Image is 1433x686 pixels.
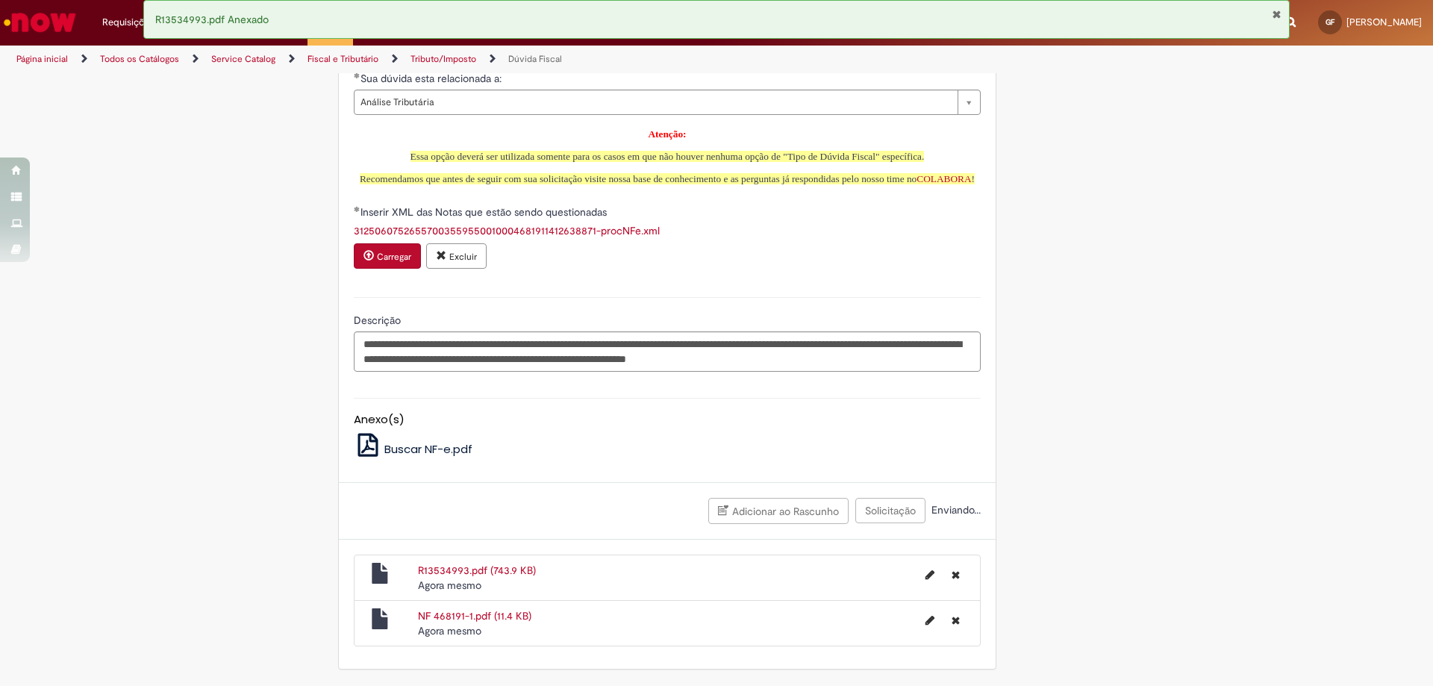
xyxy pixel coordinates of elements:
[418,624,481,637] time: 29/09/2025 13:45:08
[354,414,981,426] h5: Anexo(s)
[418,579,481,592] span: Agora mesmo
[648,128,683,140] strong: Atenção
[1272,8,1281,20] button: Fechar Notificação
[1346,16,1422,28] span: [PERSON_NAME]
[360,205,610,219] span: Inserir XML das Notas que estão sendo questionadas
[943,563,969,587] button: Excluir R13534993.pdf
[354,224,660,237] a: Download de 31250607526557003559550010004681911412638871-procNFe.xml
[508,53,562,65] a: Dúvida Fiscal
[155,13,269,26] span: R13534993.pdf Anexado
[377,251,411,263] small: Carregar
[100,53,179,65] a: Todos os Catálogos
[360,173,975,184] span: Recomendamos que antes de seguir com sua solicitação visite nossa base de conhecimento e as pergu...
[360,72,505,85] span: Sua dúvida esta relacionada a:
[410,151,925,162] span: Essa opção deverá ser utilizada somente para os casos em que não houver nenhuma opção de "Tipo de...
[354,243,421,269] button: Carregar anexo de Inserir XML das Notas que estão sendo questionadas Required
[917,608,943,632] button: Editar nome de arquivo NF 468191-1.pdf
[426,243,487,269] button: Excluir anexo 31250607526557003559550010004681911412638871-procNFe.xml
[354,331,981,372] textarea: Descrição
[16,53,68,65] a: Página inicial
[917,173,971,184] a: COLABORA
[102,15,154,30] span: Requisições
[211,53,275,65] a: Service Catalog
[1326,17,1334,27] span: GF
[683,128,686,140] strong: :
[917,563,943,587] button: Editar nome de arquivo R13534993.pdf
[1,7,78,37] img: ServiceNow
[354,206,360,212] span: Obrigatório Preenchido
[418,609,531,623] a: NF 468191-1.pdf (11.4 KB)
[449,251,477,263] small: Excluir
[11,46,944,73] ul: Trilhas de página
[943,608,969,632] button: Excluir NF 468191-1.pdf
[354,441,473,457] a: Buscar NF-e.pdf
[418,624,481,637] span: Agora mesmo
[410,53,476,65] a: Tributo/Imposto
[384,441,472,457] span: Buscar NF-e.pdf
[928,503,981,517] span: Enviando...
[354,314,404,327] span: Descrição
[307,53,378,65] a: Fiscal e Tributário
[418,564,536,577] a: R13534993.pdf (743.9 KB)
[418,579,481,592] time: 29/09/2025 13:45:29
[354,72,360,78] span: Obrigatório Preenchido
[360,90,950,114] span: Análise Tributária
